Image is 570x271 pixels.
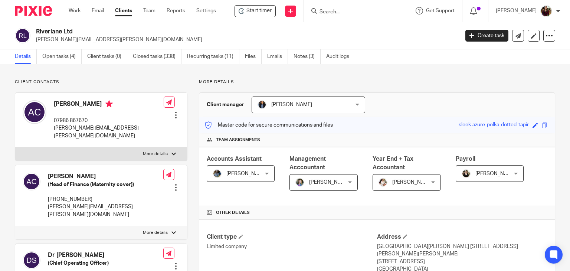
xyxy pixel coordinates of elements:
img: Pixie [15,6,52,16]
a: Recurring tasks (11) [187,49,239,64]
span: Other details [216,210,250,216]
a: Notes (3) [294,49,321,64]
h5: (Chief Operating Officer) [48,259,163,267]
a: Work [69,7,81,14]
a: Audit logs [326,49,355,64]
span: [PERSON_NAME] [271,102,312,107]
p: [PHONE_NUMBER] [48,196,163,203]
p: Client contacts [15,79,187,85]
p: [PERSON_NAME][EMAIL_ADDRESS][PERSON_NAME][DOMAIN_NAME] [48,203,163,218]
h4: Address [377,233,547,241]
p: 07986 867670 [54,117,164,124]
h4: [PERSON_NAME] [48,173,163,180]
div: sleek-azure-polka-dotted-tapir [459,121,529,130]
p: More details [143,230,168,236]
h3: Client manager [207,101,244,108]
h4: Client type [207,233,377,241]
span: Year End + Tax Accountant [373,156,413,170]
a: Details [15,49,37,64]
a: Files [245,49,262,64]
i: Primary [105,100,113,108]
span: Accounts Assistant [207,156,262,162]
img: svg%3E [23,100,46,124]
span: Management Acccountant [289,156,326,170]
p: [GEOGRAPHIC_DATA][PERSON_NAME] [STREET_ADDRESS][PERSON_NAME][PERSON_NAME] [377,243,547,258]
img: MaxAcc_Sep21_ElliDeanPhoto_030.jpg [540,5,552,17]
span: Get Support [426,8,455,13]
span: [PERSON_NAME] [309,180,350,185]
div: Riverlane Ltd [235,5,276,17]
a: Emails [267,49,288,64]
span: Payroll [456,156,475,162]
p: More details [199,79,555,85]
h4: Dr [PERSON_NAME] [48,251,163,259]
a: Client tasks (0) [87,49,127,64]
span: Start timer [246,7,272,15]
h4: [PERSON_NAME] [54,100,164,110]
input: Search [319,9,386,16]
span: Team assignments [216,137,260,143]
p: [STREET_ADDRESS] [377,258,547,265]
p: Limited company [207,243,377,250]
span: [PERSON_NAME] [475,171,516,176]
img: svg%3E [23,251,40,269]
img: martin-hickman.jpg [258,100,266,109]
img: Jaskaran%20Singh.jpeg [213,169,222,178]
a: Clients [115,7,132,14]
img: Kayleigh%20Henson.jpeg [379,178,387,187]
a: Email [92,7,104,14]
a: Reports [167,7,185,14]
p: Master code for secure communications and files [205,121,333,129]
p: [PERSON_NAME][EMAIL_ADDRESS][PERSON_NAME][DOMAIN_NAME] [54,124,164,140]
a: Settings [196,7,216,14]
p: More details [143,151,168,157]
img: 1530183611242%20(1).jpg [295,178,304,187]
a: Create task [465,30,508,42]
img: svg%3E [15,28,30,43]
img: svg%3E [23,173,40,190]
a: Team [143,7,155,14]
p: [PERSON_NAME][EMAIL_ADDRESS][PERSON_NAME][DOMAIN_NAME] [36,36,454,43]
a: Closed tasks (338) [133,49,181,64]
h2: Riverlane Ltd [36,28,371,36]
img: Helen%20Campbell.jpeg [462,169,471,178]
span: [PERSON_NAME] [392,180,433,185]
p: [PERSON_NAME] [496,7,537,14]
h5: (Head of Finance (Maternity cover)) [48,181,163,188]
span: [PERSON_NAME] [226,171,267,176]
a: Open tasks (4) [42,49,82,64]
